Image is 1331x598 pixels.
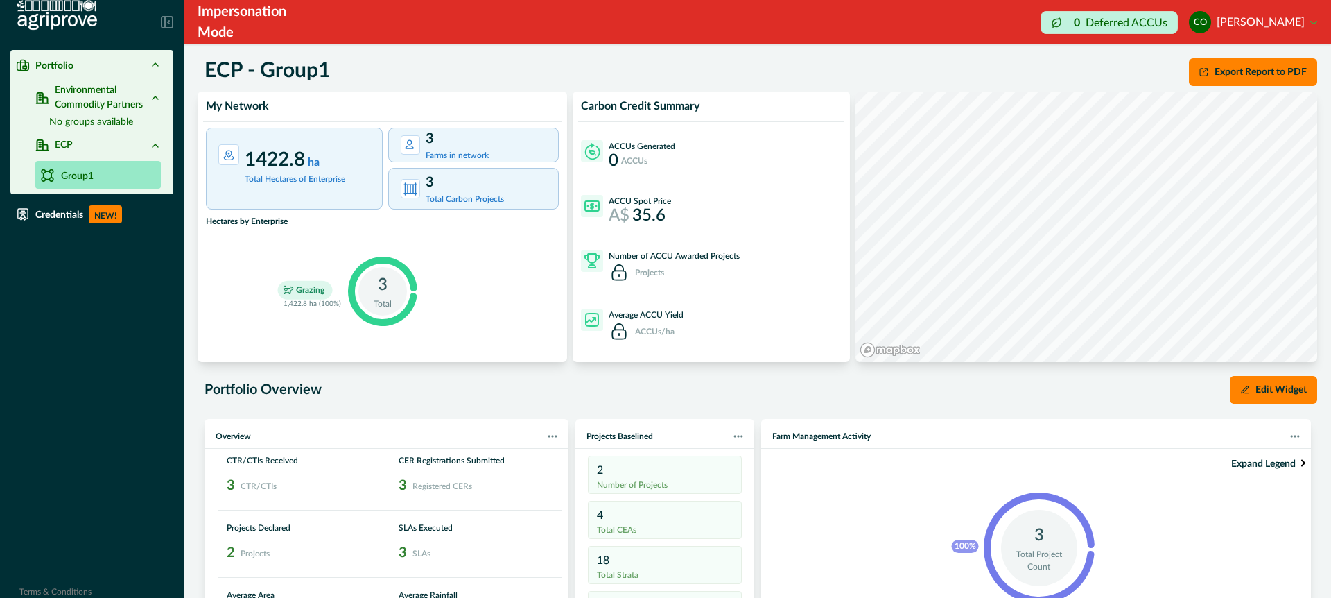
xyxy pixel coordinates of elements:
p: 0 [1074,17,1080,28]
p: 2 [227,543,235,563]
p: Total Strata [597,569,733,581]
p: 1422.8 [245,152,369,167]
p: Total Hectares of Enterprise [245,173,369,185]
p: ACCUs [621,157,647,165]
p: Carbon Credit Summary [581,100,699,113]
p: 18 [597,552,733,569]
p: SLAs [412,546,430,560]
p: ECP [49,138,73,153]
a: Mapbox logo [860,342,921,358]
p: 3 [227,475,235,496]
p: 0 [609,153,618,169]
p: A$ [609,207,629,224]
p: Deferred ACCUs [1086,17,1167,28]
button: Edit Widget [1230,376,1317,404]
p: ACCUs/ha [635,327,675,336]
p: 3 [426,172,551,193]
p: Average ACCU Yield [609,309,684,321]
p: 2 [597,462,733,479]
p: Environmental Commodity Partners [49,83,150,112]
p: Group1 [61,169,94,184]
div: Impersonation Mode [198,1,320,43]
p: Farms in network [426,149,551,162]
button: Export Report to PDF [1189,58,1317,86]
p: My Network [206,100,269,113]
text: 100% [954,542,975,550]
p: Portfolio Overview [205,379,322,400]
p: Projects Declared [227,522,381,534]
p: SLAs Executed [399,522,554,534]
p: CER Registrations Submitted [399,454,554,467]
text: 1,422.8 ha (100%) [283,301,340,308]
p: ACCUs Generated [609,140,675,153]
p: NEW! [89,205,122,223]
a: Terms & Conditions [19,588,92,596]
li: No groups available [35,115,161,130]
p: Projects [241,546,270,560]
p: Credentials [35,209,83,220]
p: Registered CERs [412,479,472,493]
p: 3 [378,273,388,298]
div: Number of ACCU Awarded Projects icon [581,250,603,272]
p: Overview [216,430,251,443]
h5: ECP - Group1 [205,58,330,83]
p: CTR/CTIs [241,479,277,493]
button: Clark O'Bannon[PERSON_NAME] [1189,6,1317,39]
a: Group1 [35,161,161,189]
span: ha [305,157,320,168]
div: ACCU Spot Price icon [581,195,603,217]
canvas: Map [855,92,1317,362]
text: Grazing [295,287,324,296]
p: Projects Baselined [586,430,653,443]
a: CredentialsNEW! [10,200,173,229]
div: ACCUs Generated icon [581,140,603,162]
p: 3 [426,128,551,149]
p: Total Carbon Projects [426,193,551,205]
p: 3 [399,543,407,563]
p: 3 [399,475,407,496]
p: Farm Management Activity [772,430,871,443]
p: Number of ACCU Awarded Projects [609,250,740,262]
p: 35.6 [632,207,665,224]
p: Portfolio [35,60,73,71]
p: CTR/CTIs Received [227,454,381,467]
p: Hectares by Enterprise [206,215,559,228]
div: Average ACCU Yield icon [581,309,603,331]
p: ACCU Spot Price [609,195,671,207]
p: Total CEAs [597,524,733,536]
p: Number of Projects [597,479,733,491]
p: Projects [635,268,664,277]
p: 4 [597,507,733,524]
span: Expand Legend [1231,454,1301,472]
p: Total [374,298,392,310]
